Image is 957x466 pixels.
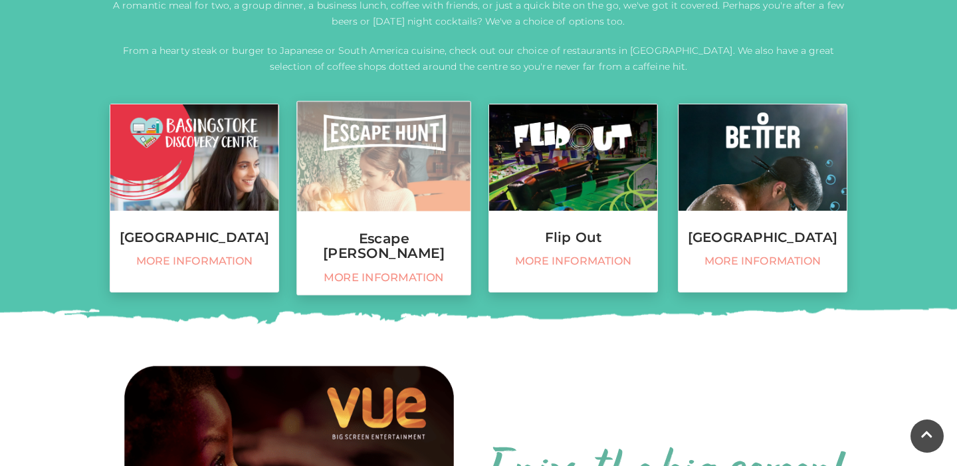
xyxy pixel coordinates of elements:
h3: Escape [PERSON_NAME] [297,231,471,260]
h3: Flip Out [489,231,657,245]
h3: [GEOGRAPHIC_DATA] [679,231,847,245]
img: Escape Hunt, Festival Place, Basingstoke [297,102,471,211]
span: More information [117,255,272,268]
p: From a hearty steak or burger to Japanese or South America cuisine, check out our choice of resta... [110,43,847,74]
h3: [GEOGRAPHIC_DATA] [110,231,278,245]
span: More information [304,271,464,285]
span: More information [496,255,651,268]
span: More information [685,255,840,268]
